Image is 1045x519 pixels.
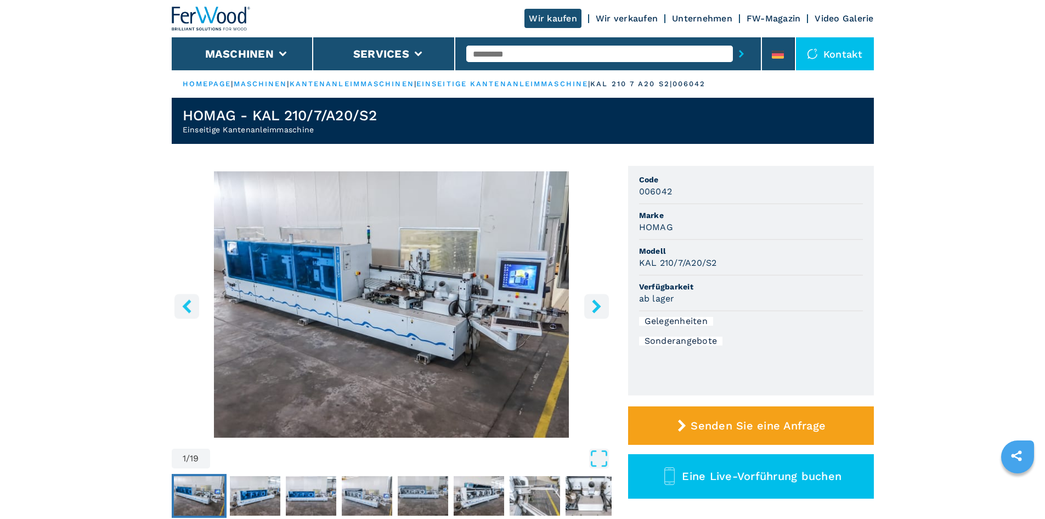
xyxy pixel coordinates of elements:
[213,449,609,468] button: Open Fullscreen
[451,474,506,518] button: Go to Slide 6
[454,476,504,516] img: ea81f5b735e090e150f82f2f2a9b8191
[186,454,190,463] span: /
[172,474,227,518] button: Go to Slide 1
[230,476,280,516] img: 74bc0abbc6977026b4ab58f6d8887443
[172,7,251,31] img: Ferwood
[172,474,612,518] nav: Thumbnail Navigation
[414,80,416,88] span: |
[416,80,588,88] a: einseitige kantenanleimmaschine
[287,80,289,88] span: |
[507,474,562,518] button: Go to Slide 7
[682,470,841,483] span: Eine Live-Vorführung buchen
[234,80,287,88] a: maschinen
[510,476,560,516] img: 9e78f092b04219bb46ffab95922f2edd
[340,474,394,518] button: Go to Slide 4
[628,406,874,445] button: Senden Sie eine Anfrage
[639,281,863,292] span: Verfügbarkeit
[231,80,233,88] span: |
[747,13,801,24] a: FW-Magazin
[172,171,612,438] img: Einseitige Kantenanleimmaschine HOMAG KAL 210/7/A20/S2
[998,470,1037,511] iframe: Chat
[639,210,863,221] span: Marke
[228,474,283,518] button: Go to Slide 2
[353,47,409,60] button: Services
[205,47,274,60] button: Maschinen
[284,474,338,518] button: Go to Slide 3
[1003,442,1030,470] a: sharethis
[566,476,616,516] img: e909b002bb9391bdcbac0a46ef63f8c6
[733,41,750,66] button: submit-button
[398,476,448,516] img: 972f5a4bd6028dfcd3382ee89c29a97c
[174,294,199,319] button: left-button
[588,80,590,88] span: |
[639,245,863,256] span: Modell
[639,174,863,185] span: Code
[590,79,673,89] p: kal 210 7 a20 s2 |
[396,474,450,518] button: Go to Slide 5
[286,476,336,516] img: a853a90a54c7de9db12e489d976c7cdf
[172,171,612,438] div: Go to Slide 1
[639,337,723,345] div: Sonderangebote
[190,454,199,463] span: 19
[584,294,609,319] button: right-button
[691,419,826,432] span: Senden Sie eine Anfrage
[639,317,713,326] div: Gelegenheiten
[639,185,673,198] h3: 006042
[639,221,673,233] h3: HOMAG
[183,124,377,135] h2: Einseitige Kantenanleimmaschine
[183,80,231,88] a: HOMEPAGE
[807,48,818,59] img: Kontakt
[815,13,873,24] a: Video Galerie
[563,474,618,518] button: Go to Slide 8
[672,13,732,24] a: Unternehmen
[342,476,392,516] img: 4c5f72197d6a7121a8839197349f87b4
[673,79,706,89] p: 006042
[183,107,377,124] h1: HOMAG - KAL 210/7/A20/S2
[183,454,186,463] span: 1
[628,454,874,499] button: Eine Live-Vorführung buchen
[639,292,675,305] h3: ab lager
[524,9,581,28] a: Wir kaufen
[639,256,717,269] h3: KAL 210/7/A20/S2
[174,476,224,516] img: 422f4c1070dfdc138a4965373efc3a6c
[290,80,414,88] a: kantenanleimmaschinen
[796,37,874,70] div: Kontakt
[596,13,658,24] a: Wir verkaufen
